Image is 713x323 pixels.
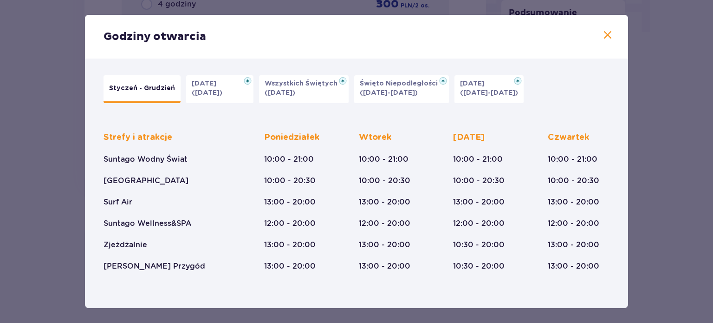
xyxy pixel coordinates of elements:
p: [DATE] [453,132,485,143]
p: 13:00 - 20:00 [359,197,410,207]
p: 10:30 - 20:00 [453,261,505,271]
button: Święto Niepodległości([DATE]-[DATE]) [354,75,449,103]
p: Poniedziałek [264,132,319,143]
p: 13:00 - 20:00 [359,261,410,271]
p: 10:00 - 21:00 [453,154,503,165]
p: 10:00 - 20:30 [359,176,410,186]
p: 10:00 - 21:00 [264,154,314,165]
p: ([DATE]-[DATE]) [460,88,518,98]
p: 10:00 - 20:30 [453,176,505,186]
p: [GEOGRAPHIC_DATA] [104,176,188,186]
button: Styczeń - Grudzień [104,75,181,103]
p: 12:00 - 20:00 [264,218,316,229]
p: Święto Niepodległości [360,79,443,88]
p: 13:00 - 20:00 [264,240,316,250]
p: Suntago Wellness&SPA [104,218,191,229]
p: Wszystkich Świętych [265,79,343,88]
p: 13:00 - 20:00 [359,240,410,250]
button: [DATE]([DATE]-[DATE]) [454,75,524,103]
p: 13:00 - 20:00 [548,261,599,271]
p: ([DATE]) [265,88,295,98]
p: [PERSON_NAME] Przygód [104,261,205,271]
p: Czwartek [548,132,589,143]
p: Surf Air [104,197,132,207]
p: 10:00 - 21:00 [359,154,408,165]
p: Styczeń - Grudzień [109,84,175,93]
button: Wszystkich Świętych([DATE]) [259,75,349,103]
p: Strefy i atrakcje [104,132,172,143]
p: 12:00 - 20:00 [548,218,599,229]
p: 10:30 - 20:00 [453,240,505,250]
p: 13:00 - 20:00 [548,197,599,207]
p: Godziny otwarcia [104,30,206,44]
p: 10:00 - 21:00 [548,154,597,165]
p: 13:00 - 20:00 [548,240,599,250]
p: 10:00 - 20:30 [548,176,599,186]
p: ([DATE]) [192,88,222,98]
p: 12:00 - 20:00 [359,218,410,229]
p: [DATE] [192,79,222,88]
p: 10:00 - 20:30 [264,176,316,186]
button: [DATE]([DATE]) [186,75,253,103]
p: 13:00 - 20:00 [264,197,316,207]
p: 13:00 - 20:00 [264,261,316,271]
p: Wtorek [359,132,391,143]
p: Zjeżdżalnie [104,240,147,250]
p: ([DATE]-[DATE]) [360,88,418,98]
p: Suntago Wodny Świat [104,154,188,165]
p: [DATE] [460,79,490,88]
p: 13:00 - 20:00 [453,197,505,207]
p: 12:00 - 20:00 [453,218,505,229]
